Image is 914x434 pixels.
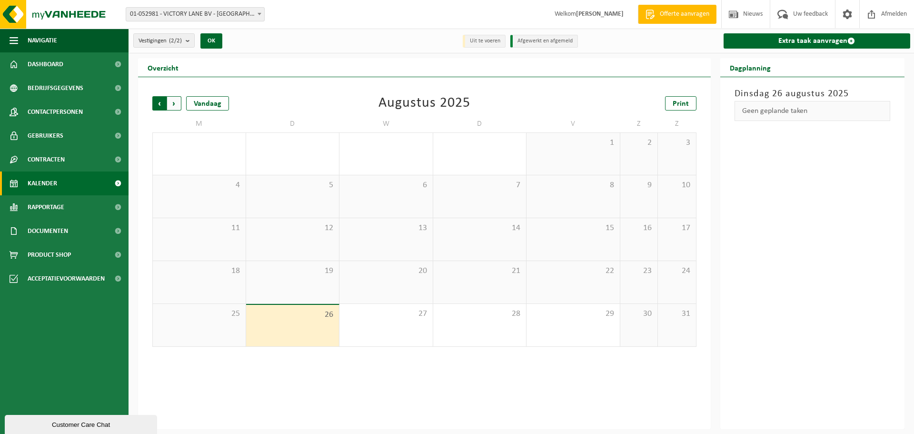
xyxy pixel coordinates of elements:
[169,38,182,44] count: (2/2)
[438,266,522,276] span: 21
[158,180,241,191] span: 4
[28,76,83,100] span: Bedrijfsgegevens
[152,115,246,132] td: M
[531,309,615,319] span: 29
[158,223,241,233] span: 11
[167,96,181,111] span: Volgende
[531,138,615,148] span: 1
[735,87,891,101] h3: Dinsdag 26 augustus 2025
[28,52,63,76] span: Dashboard
[663,266,691,276] span: 24
[344,309,428,319] span: 27
[625,223,653,233] span: 16
[531,266,615,276] span: 22
[724,33,911,49] a: Extra taak aanvragen
[246,115,340,132] td: D
[138,58,188,77] h2: Overzicht
[339,115,433,132] td: W
[527,115,620,132] td: V
[344,266,428,276] span: 20
[658,115,696,132] td: Z
[657,10,712,19] span: Offerte aanvragen
[28,219,68,243] span: Documenten
[139,34,182,48] span: Vestigingen
[251,310,335,320] span: 26
[438,309,522,319] span: 28
[28,195,64,219] span: Rapportage
[28,29,57,52] span: Navigatie
[438,180,522,191] span: 7
[344,223,428,233] span: 13
[344,180,428,191] span: 6
[126,8,264,21] span: 01-052981 - VICTORY LANE BV - ROESELARE
[576,10,624,18] strong: [PERSON_NAME]
[378,96,470,111] div: Augustus 2025
[638,5,716,24] a: Offerte aanvragen
[28,243,71,267] span: Product Shop
[663,309,691,319] span: 31
[28,267,105,291] span: Acceptatievoorwaarden
[133,33,195,48] button: Vestigingen(2/2)
[531,223,615,233] span: 15
[625,138,653,148] span: 2
[200,33,222,49] button: OK
[28,172,57,195] span: Kalender
[673,100,689,108] span: Print
[433,115,527,132] td: D
[28,100,83,124] span: Contactpersonen
[251,223,335,233] span: 12
[438,223,522,233] span: 14
[735,101,891,121] div: Geen geplande taken
[251,266,335,276] span: 19
[158,266,241,276] span: 18
[126,7,265,21] span: 01-052981 - VICTORY LANE BV - ROESELARE
[510,35,578,48] li: Afgewerkt en afgemeld
[625,309,653,319] span: 30
[620,115,658,132] td: Z
[665,96,696,111] a: Print
[625,266,653,276] span: 23
[663,180,691,191] span: 10
[531,180,615,191] span: 8
[251,180,335,191] span: 5
[625,180,653,191] span: 9
[152,96,167,111] span: Vorige
[663,138,691,148] span: 3
[463,35,506,48] li: Uit te voeren
[5,413,159,434] iframe: chat widget
[720,58,780,77] h2: Dagplanning
[28,148,65,172] span: Contracten
[663,223,691,233] span: 17
[158,309,241,319] span: 25
[28,124,63,148] span: Gebruikers
[186,96,229,111] div: Vandaag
